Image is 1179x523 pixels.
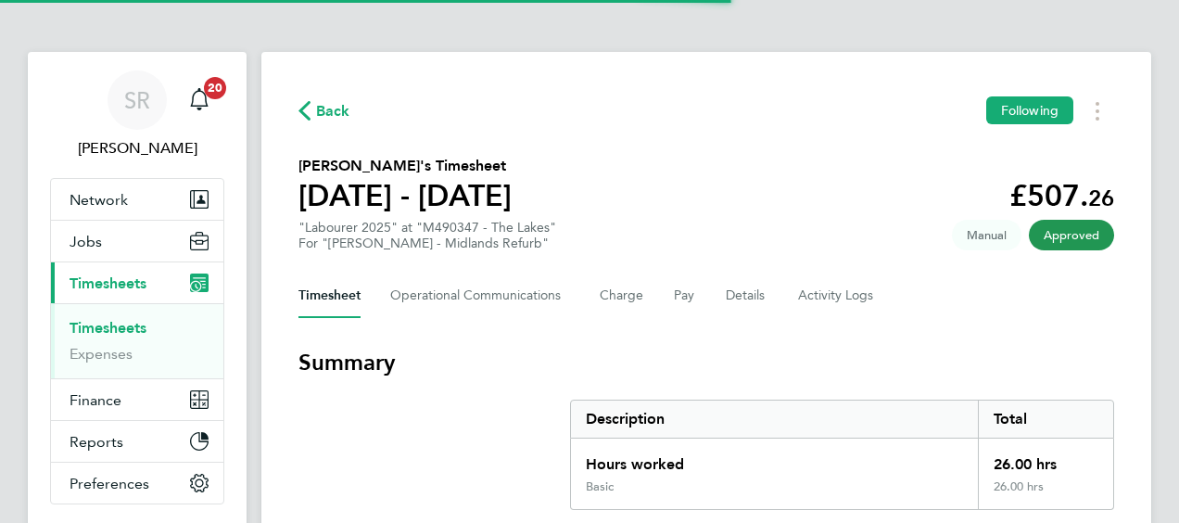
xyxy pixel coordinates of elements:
span: This timesheet has been approved. [1029,220,1114,250]
span: Following [1001,102,1059,119]
button: Operational Communications [390,274,570,318]
button: Jobs [51,221,223,261]
span: Jobs [70,233,102,250]
div: Description [571,401,978,438]
div: "Labourer 2025" at "M490347 - The Lakes" [298,220,556,251]
div: Hours worked [571,439,978,479]
span: Finance [70,391,121,409]
span: 20 [204,77,226,99]
h1: [DATE] - [DATE] [298,177,512,214]
button: Charge [600,274,644,318]
a: Timesheets [70,319,146,337]
button: Pay [674,274,696,318]
h3: Summary [298,348,1114,377]
span: Reports [70,433,123,451]
div: Timesheets [51,303,223,378]
button: Timesheets Menu [1081,96,1114,125]
div: Summary [570,400,1114,510]
button: Timesheet [298,274,361,318]
button: Following [986,96,1073,124]
span: Network [70,191,128,209]
app-decimal: £507. [1009,178,1114,213]
button: Activity Logs [798,274,876,318]
button: Finance [51,379,223,420]
button: Reports [51,421,223,462]
span: Samantha Robinson [50,137,224,159]
div: Basic [586,479,614,494]
div: 26.00 hrs [978,479,1113,509]
span: Timesheets [70,274,146,292]
span: Back [316,100,350,122]
button: Timesheets [51,262,223,303]
span: This timesheet was manually created. [952,220,1021,250]
button: Preferences [51,463,223,504]
span: SR [124,88,150,112]
a: 20 [181,70,218,130]
a: SR[PERSON_NAME] [50,70,224,159]
span: Preferences [70,475,149,492]
button: Details [726,274,768,318]
div: Total [978,401,1113,438]
a: Expenses [70,345,133,363]
h2: [PERSON_NAME]'s Timesheet [298,155,512,177]
div: 26.00 hrs [978,439,1113,479]
div: For "[PERSON_NAME] - Midlands Refurb" [298,236,556,251]
span: 26 [1088,185,1114,211]
button: Network [51,179,223,220]
button: Back [298,99,350,122]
